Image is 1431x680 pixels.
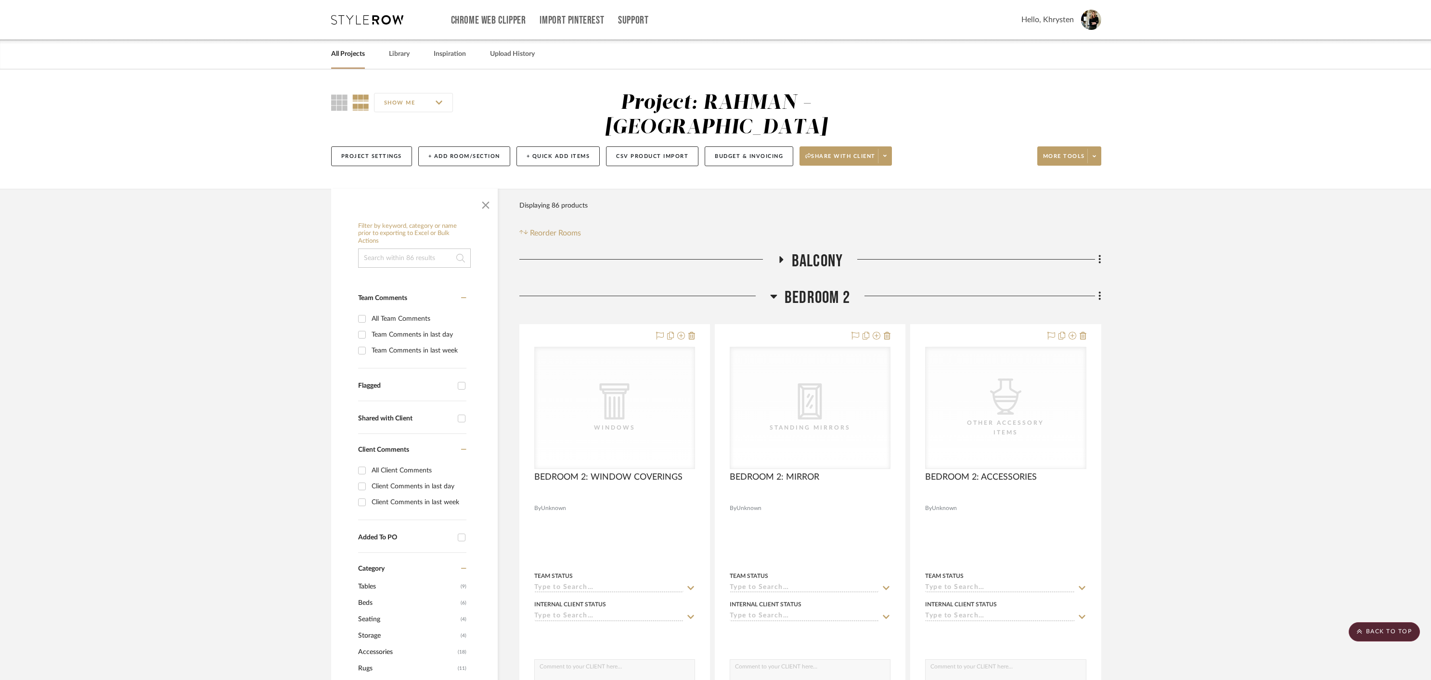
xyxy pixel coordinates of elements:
span: Share with client [805,153,876,167]
div: Displaying 86 products [519,196,588,215]
div: Team Comments in last day [372,327,464,342]
div: Team Status [534,572,573,580]
img: avatar [1081,10,1101,30]
h6: Filter by keyword, category or name prior to exporting to Excel or Bulk Actions [358,222,471,245]
div: Internal Client Status [925,600,997,609]
div: All Client Comments [372,463,464,478]
span: Unknown [541,504,566,513]
span: By [925,504,932,513]
button: CSV Product Import [606,146,698,166]
span: By [534,504,541,513]
span: (4) [461,612,466,627]
button: Share with client [799,146,892,166]
button: Close [476,194,495,213]
span: BEDROOM 2: ACCESSORIES [925,472,1037,483]
div: Team Comments in last week [372,343,464,358]
input: Type to Search… [730,584,879,593]
button: More tools [1037,146,1101,166]
a: Import Pinterest [540,16,604,25]
a: Chrome Web Clipper [451,16,526,25]
button: + Quick Add Items [516,146,600,166]
div: Client Comments in last day [372,479,464,494]
span: Team Comments [358,295,407,301]
div: Shared with Client [358,415,453,423]
a: Upload History [490,48,535,61]
span: Unknown [932,504,957,513]
input: Type to Search… [925,612,1074,621]
div: Other Accessory Items [957,418,1054,437]
a: Library [389,48,410,61]
div: Added To PO [358,534,453,542]
input: Search within 86 results [358,248,471,268]
input: Type to Search… [730,612,879,621]
span: (6) [461,595,466,611]
span: BEDROOM 2: MIRROR [730,472,819,483]
span: BEDROOM 2 [785,288,850,308]
span: Storage [358,628,458,644]
span: BEDROOM 2: WINDOW COVERINGS [534,472,683,483]
div: 0 [926,347,1085,469]
span: BALCONY [792,251,843,272]
span: (18) [458,644,466,660]
span: (4) [461,628,466,643]
div: Client Comments in last week [372,495,464,510]
a: All Projects [331,48,365,61]
a: Support [618,16,648,25]
span: By [730,504,736,513]
div: Team Status [730,572,768,580]
div: Flagged [358,382,453,390]
button: Budget & Invoicing [705,146,793,166]
button: + Add Room/Section [418,146,510,166]
span: More tools [1043,153,1085,167]
span: Hello, Khrysten [1021,14,1074,26]
div: Team Status [925,572,964,580]
div: Project: RAHMAN - [GEOGRAPHIC_DATA] [605,93,827,138]
span: Unknown [736,504,761,513]
button: Reorder Rooms [519,227,581,239]
div: 0 [730,347,890,469]
input: Type to Search… [534,612,683,621]
span: Client Comments [358,446,409,453]
span: Reorder Rooms [530,227,581,239]
input: Type to Search… [925,584,1074,593]
span: Seating [358,611,458,628]
a: Inspiration [434,48,466,61]
div: Internal Client Status [730,600,801,609]
span: (11) [458,661,466,676]
input: Type to Search… [534,584,683,593]
div: Internal Client Status [534,600,606,609]
span: Tables [358,578,458,595]
scroll-to-top-button: BACK TO TOP [1349,622,1420,641]
span: Beds [358,595,458,611]
span: Accessories [358,644,455,660]
span: Rugs [358,660,455,677]
div: All Team Comments [372,311,464,327]
div: Windows [567,423,663,432]
span: (9) [461,579,466,594]
div: Standing Mirrors [762,423,858,432]
button: Project Settings [331,146,412,166]
span: Category [358,565,385,573]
